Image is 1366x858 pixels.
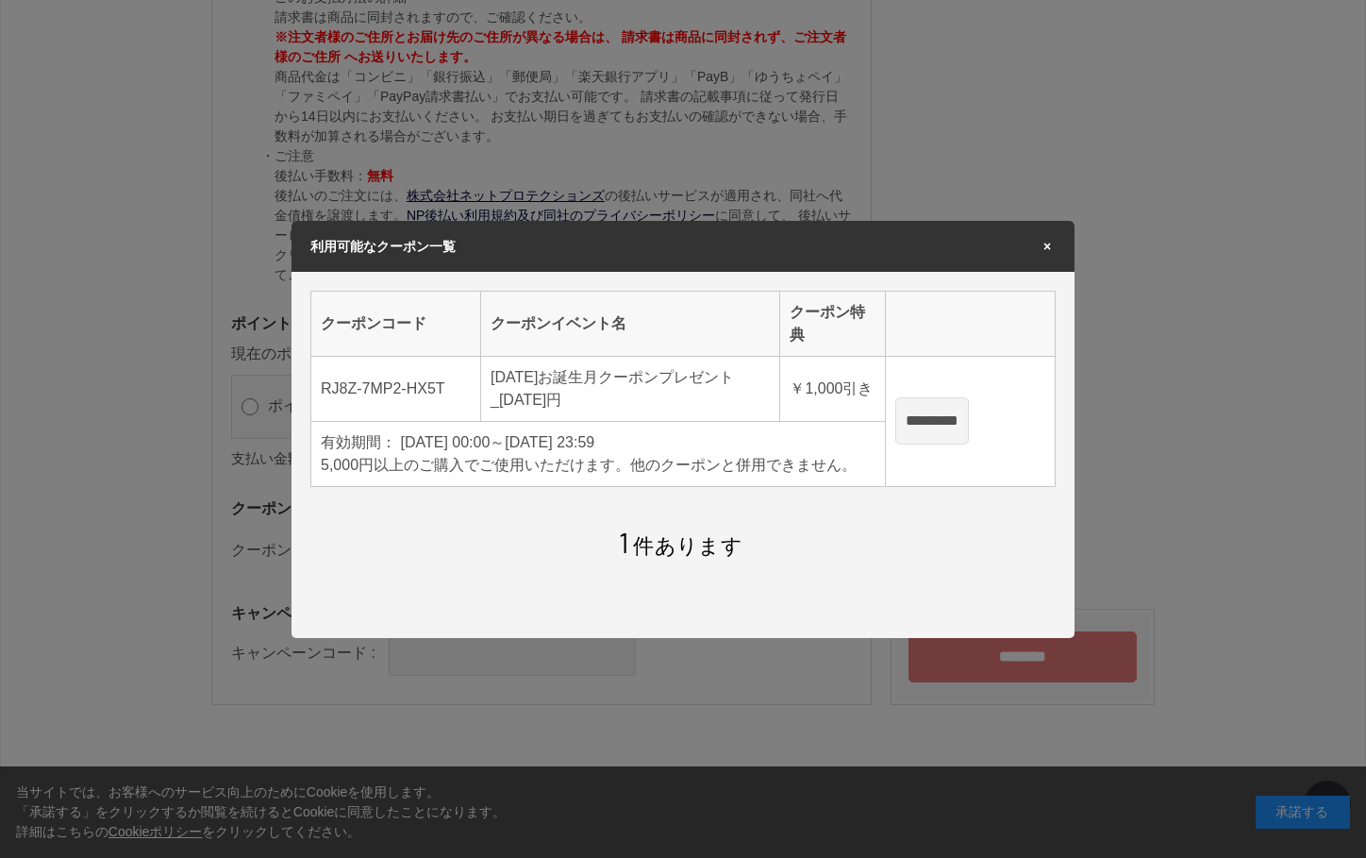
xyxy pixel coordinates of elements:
[1039,240,1056,253] span: ×
[790,380,842,396] span: ￥1,000
[619,525,629,559] span: 1
[780,356,886,421] td: 引き
[321,454,875,477] div: 5,000円以上のご購入でご使用いただけます。他のクーポンと併用できません。
[310,239,456,254] span: 利用可能なクーポン一覧
[321,434,396,450] span: 有効期間：
[780,291,886,356] th: クーポン特典
[619,534,742,558] span: 件あります
[311,291,481,356] th: クーポンコード
[481,356,780,421] td: [DATE]お誕生月クーポンプレゼント_[DATE]円
[481,291,780,356] th: クーポンイベント名
[311,356,481,421] td: RJ8Z-7MP2-HX5T
[400,434,594,450] span: [DATE] 00:00～[DATE] 23:59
